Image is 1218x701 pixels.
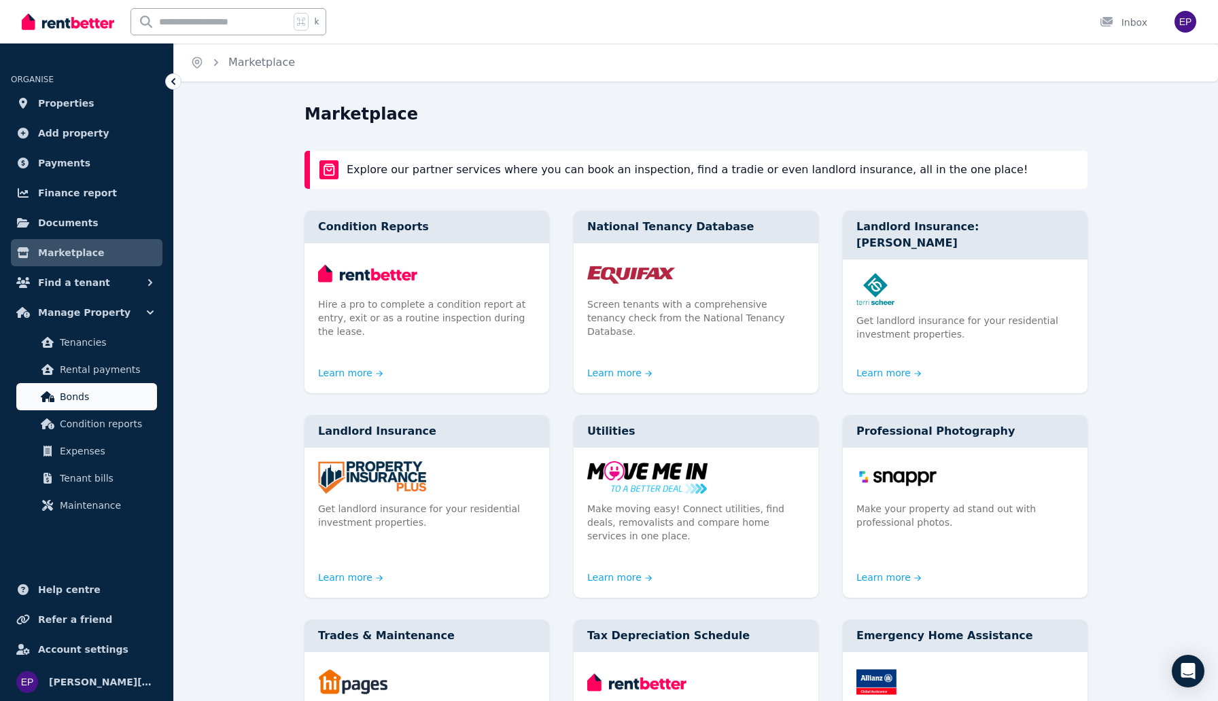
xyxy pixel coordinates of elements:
div: Condition Reports [304,211,549,243]
a: Learn more [318,571,383,584]
span: Expenses [60,443,152,459]
a: Marketplace [11,239,162,266]
span: Properties [38,95,94,111]
a: Refer a friend [11,606,162,633]
div: Inbox [1100,16,1147,29]
nav: Breadcrumb [174,43,311,82]
div: Utilities [574,415,818,448]
p: Get landlord insurance for your residential investment properties. [856,314,1074,341]
a: Learn more [856,366,922,380]
span: Marketplace [38,245,104,261]
div: Landlord Insurance [304,415,549,448]
a: Learn more [587,366,652,380]
button: Find a tenant [11,269,162,296]
p: Get landlord insurance for your residential investment properties. [318,502,536,529]
a: Expenses [16,437,157,465]
span: Manage Property [38,304,130,321]
p: Explore our partner services where you can book an inspection, find a tradie or even landlord ins... [347,162,1028,178]
p: Make your property ad stand out with professional photos. [856,502,1074,529]
span: k [314,16,319,27]
a: Add property [11,120,162,147]
span: Rental payments [60,361,152,378]
a: Tenancies [16,329,157,356]
a: Account settings [11,636,162,663]
span: Find a tenant [38,274,110,291]
img: RentBetter [22,12,114,32]
div: Tax Depreciation Schedule [574,619,818,652]
span: [PERSON_NAME][GEOGRAPHIC_DATA] [49,674,157,690]
a: Help centre [11,576,162,603]
div: Landlord Insurance: [PERSON_NAME] [843,211,1087,259]
span: Help centre [38,581,101,598]
a: Bonds [16,383,157,410]
span: Documents [38,215,99,231]
a: Condition reports [16,410,157,437]
span: Finance report [38,185,117,201]
img: Emergency Home Assistance [856,666,1074,698]
span: Tenant bills [60,470,152,486]
a: Finance report [11,179,162,206]
a: Properties [11,90,162,117]
a: Learn more [318,366,383,380]
img: National Tenancy Database [587,257,805,289]
span: Condition reports [60,416,152,432]
span: Tenancies [60,334,152,350]
a: Marketplace [228,56,295,69]
span: Bonds [60,389,152,405]
div: Emergency Home Assistance [843,619,1087,652]
a: Learn more [856,571,922,584]
a: Learn more [587,571,652,584]
span: Payments [38,155,90,171]
p: Make moving easy! Connect utilities, find deals, removalists and compare home services in one place. [587,502,805,543]
img: Eleonora E Puglia [1174,11,1196,33]
div: Trades & Maintenance [304,619,549,652]
a: Maintenance [16,492,157,519]
p: Hire a pro to complete a condition report at entry, exit or as a routine inspection during the le... [318,298,536,338]
img: Condition Reports [318,257,536,289]
span: Account settings [38,641,128,658]
img: Landlord Insurance: Terri Scheer [856,273,1074,306]
p: Screen tenants with a comprehensive tenancy check from the National Tenancy Database. [587,298,805,338]
img: Trades & Maintenance [318,666,536,698]
img: Tax Depreciation Schedule [587,666,805,698]
span: Refer a friend [38,611,112,628]
a: Rental payments [16,356,157,383]
span: Add property [38,125,109,141]
img: Professional Photography [856,461,1074,494]
div: Open Intercom Messenger [1172,655,1204,687]
a: Documents [11,209,162,236]
img: Landlord Insurance [318,461,536,494]
div: Professional Photography [843,415,1087,448]
img: Eleonora E Puglia [16,671,38,693]
a: Payments [11,149,162,177]
img: rentBetter Marketplace [319,160,338,179]
img: Utilities [587,461,805,494]
a: Tenant bills [16,465,157,492]
h1: Marketplace [304,103,418,125]
button: Manage Property [11,299,162,326]
div: National Tenancy Database [574,211,818,243]
span: ORGANISE [11,75,54,84]
span: Maintenance [60,497,152,514]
